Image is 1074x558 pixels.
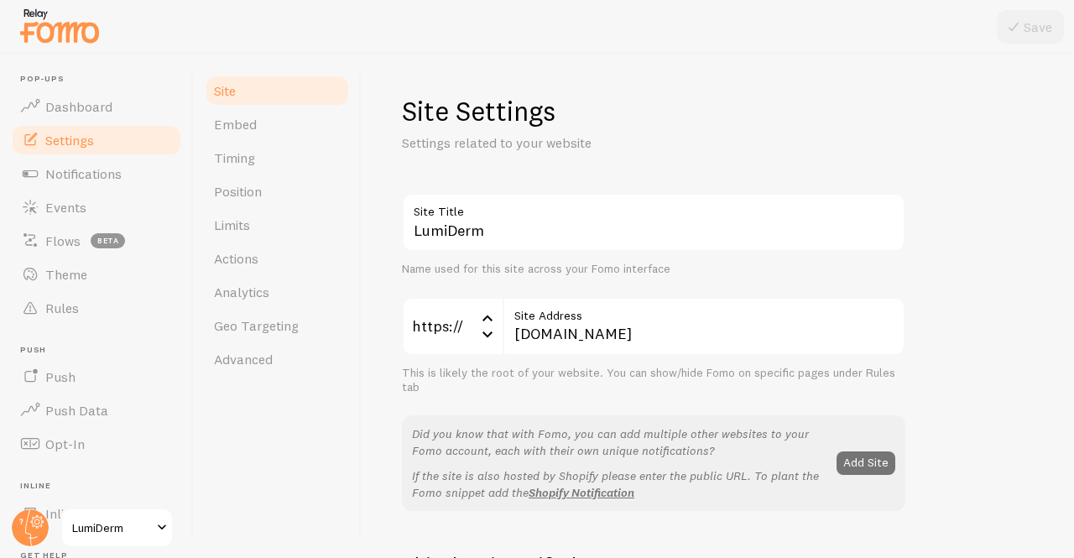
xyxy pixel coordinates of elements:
[45,98,112,115] span: Dashboard
[18,4,102,47] img: fomo-relay-logo-orange.svg
[204,242,351,275] a: Actions
[204,107,351,141] a: Embed
[503,297,905,326] label: Site Address
[214,317,299,334] span: Geo Targeting
[837,451,895,475] button: Add Site
[72,518,152,538] span: LumiDerm
[204,175,351,208] a: Position
[45,402,108,419] span: Push Data
[402,133,805,153] p: Settings related to your website
[45,300,79,316] span: Rules
[10,157,183,190] a: Notifications
[20,481,183,492] span: Inline
[10,190,183,224] a: Events
[45,199,86,216] span: Events
[204,141,351,175] a: Timing
[214,351,273,368] span: Advanced
[45,266,87,283] span: Theme
[214,82,236,99] span: Site
[10,394,183,427] a: Push Data
[10,258,183,291] a: Theme
[45,435,85,452] span: Opt-In
[214,149,255,166] span: Timing
[20,74,183,85] span: Pop-ups
[204,275,351,309] a: Analytics
[60,508,174,548] a: LumiDerm
[20,345,183,356] span: Push
[402,366,905,395] div: This is likely the root of your website. You can show/hide Fomo on specific pages under Rules tab
[10,123,183,157] a: Settings
[412,425,826,459] p: Did you know that with Fomo, you can add multiple other websites to your Fomo account, each with ...
[204,342,351,376] a: Advanced
[91,233,125,248] span: beta
[402,262,905,277] div: Name used for this site across your Fomo interface
[412,467,826,501] p: If the site is also hosted by Shopify please enter the public URL. To plant the Fomo snippet add the
[10,497,183,530] a: Inline
[503,297,905,356] input: myhonestcompany.com
[402,94,905,128] h1: Site Settings
[214,183,262,200] span: Position
[10,360,183,394] a: Push
[45,232,81,249] span: Flows
[10,224,183,258] a: Flows beta
[10,427,183,461] a: Opt-In
[45,165,122,182] span: Notifications
[214,250,258,267] span: Actions
[45,505,78,522] span: Inline
[529,485,634,500] a: Shopify Notification
[204,208,351,242] a: Limits
[402,297,503,356] div: https://
[45,132,94,149] span: Settings
[214,216,250,233] span: Limits
[45,368,76,385] span: Push
[402,193,905,222] label: Site Title
[10,90,183,123] a: Dashboard
[204,309,351,342] a: Geo Targeting
[10,291,183,325] a: Rules
[204,74,351,107] a: Site
[214,116,257,133] span: Embed
[214,284,269,300] span: Analytics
